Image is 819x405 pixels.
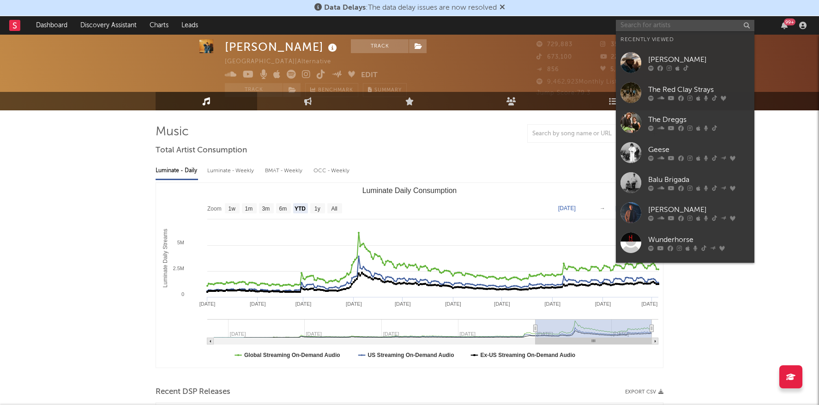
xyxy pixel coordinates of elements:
text: [DATE] [544,301,560,307]
text: 6m [279,206,287,212]
span: 9,462,923 Monthly Listeners [536,79,635,85]
text: Ex-US Streaming On-Demand Audio [481,352,576,358]
div: Geese [648,144,750,155]
text: [DATE] [595,301,611,307]
text: [DATE] [615,205,633,212]
div: Recently Viewed [620,34,750,45]
text: Luminate Daily Streams [162,229,169,287]
svg: Luminate Daily Consumption [156,183,663,368]
div: [PERSON_NAME] [225,39,339,54]
text: [DATE] [199,301,216,307]
span: 856 [536,66,559,73]
text: [DATE] [346,301,362,307]
button: 99+ [781,22,788,29]
div: [GEOGRAPHIC_DATA] | Alternative [225,56,342,67]
span: 5,626 [600,66,628,73]
text: [DATE] [494,301,510,307]
span: Benchmark [318,85,353,96]
a: Fontaines D.C. [616,258,754,288]
a: Wunderhorse [616,228,754,258]
div: 99 + [784,18,795,25]
text: 5M [177,240,184,245]
text: Luminate Daily Consumption [362,187,457,194]
text: [DATE] [558,205,576,212]
a: [PERSON_NAME] [616,48,754,78]
span: Data Delays [324,4,366,12]
text: [DATE] [445,301,461,307]
div: BMAT - Weekly [265,163,304,179]
a: The Red Clay Strays [616,78,754,108]
span: Dismiss [500,4,505,12]
a: The Dreggs [616,108,754,138]
button: Export CSV [625,389,663,395]
span: Jump Score: 79.3 [536,90,590,96]
text: 3m [262,206,270,212]
div: [PERSON_NAME] [648,204,750,215]
text: 1y [314,206,320,212]
div: Balu Brigada [648,174,750,185]
a: Discovery Assistant [74,16,143,35]
a: Leads [175,16,205,35]
text: → [600,205,605,212]
div: Luminate - Daily [156,163,198,179]
a: Benchmark [305,83,358,97]
span: 673,100 [536,54,572,60]
text: Zoom [207,206,222,212]
span: 356,353 [600,42,635,48]
text: [DATE] [395,301,411,307]
button: Track [351,39,409,53]
div: OCC - Weekly [313,163,350,179]
text: 1w [229,206,236,212]
a: Balu Brigada [616,168,754,198]
a: Dashboard [30,16,74,35]
span: Recent DSP Releases [156,387,230,398]
span: : The data delay issues are now resolved [324,4,497,12]
div: Luminate - Weekly [207,163,256,179]
div: The Red Clay Strays [648,84,750,95]
text: All [331,206,337,212]
a: [PERSON_NAME] [616,198,754,228]
text: Global Streaming On-Demand Audio [244,352,340,358]
text: 0 [181,291,184,297]
button: Edit [361,70,378,81]
text: 1m [245,206,253,212]
text: YTD [295,206,306,212]
span: Total Artist Consumption [156,145,247,156]
input: Search by song name or URL [528,130,625,138]
text: 2.5M [173,266,184,271]
div: The Dreggs [648,114,750,125]
a: Geese [616,138,754,168]
div: [PERSON_NAME] [648,54,750,65]
button: Track [225,83,283,97]
span: 729,883 [536,42,572,48]
span: 223,000 [600,54,636,60]
text: [DATE] [295,301,312,307]
text: US Streaming On-Demand Audio [368,352,454,358]
a: Charts [143,16,175,35]
text: [DATE] [642,301,658,307]
span: Summary [374,88,402,93]
text: [DATE] [250,301,266,307]
button: Summary [363,83,407,97]
div: Wunderhorse [648,234,750,245]
input: Search for artists [616,20,754,31]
